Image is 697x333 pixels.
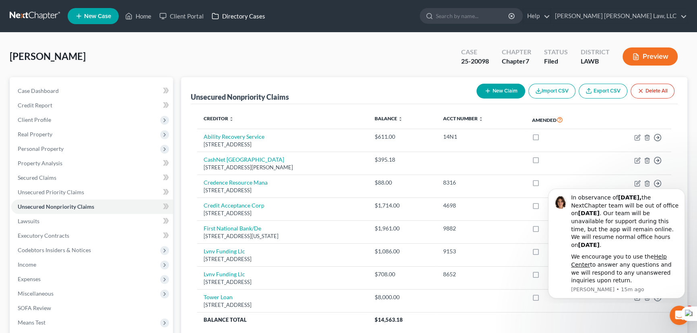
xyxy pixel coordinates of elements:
[204,271,245,277] a: Lvnv Funding Llc
[18,304,51,311] span: SOFA Review
[204,179,268,186] a: Credence Resource Mana
[374,270,430,278] div: $708.00
[11,301,173,315] a: SOFA Review
[18,319,45,326] span: Means Test
[204,294,233,300] a: Tower Loan
[443,247,519,255] div: 9153
[374,201,430,210] div: $1,714.00
[18,203,94,210] span: Unsecured Nonpriority Claims
[551,9,687,23] a: [PERSON_NAME] [PERSON_NAME] Law, LLC
[581,57,610,66] div: LAWB
[204,115,234,121] a: Creditor unfold_more
[528,84,575,99] button: Import CSV
[197,312,368,327] th: Balance Total
[11,171,173,185] a: Secured Claims
[476,84,525,99] button: New Claim
[374,179,430,187] div: $88.00
[11,214,173,228] a: Lawsuits
[623,47,678,66] button: Preview
[18,290,54,297] span: Miscellaneous
[204,278,361,286] div: [STREET_ADDRESS]
[18,116,51,123] span: Client Profile
[526,57,529,65] span: 7
[18,218,39,224] span: Lawsuits
[443,270,519,278] div: 8652
[18,174,56,181] span: Secured Claims
[374,156,430,164] div: $395.18
[398,117,402,121] i: unfold_more
[121,9,155,23] a: Home
[502,47,531,57] div: Chapter
[204,210,361,217] div: [STREET_ADDRESS]
[18,261,36,268] span: Income
[18,102,52,109] span: Credit Report
[579,84,627,99] a: Export CSV
[581,47,610,57] div: District
[18,275,41,282] span: Expenses
[11,185,173,199] a: Unsecured Priority Claims
[18,160,62,166] span: Property Analysis
[374,317,402,323] span: $14,563.18
[204,133,264,140] a: Ability Recovery Service
[478,117,483,121] i: unfold_more
[18,87,59,94] span: Case Dashboard
[443,133,519,141] div: 14N1
[461,57,489,66] div: 25-20098
[443,179,519,187] div: 8316
[18,145,64,152] span: Personal Property
[374,293,430,301] div: $8,000.00
[544,57,568,66] div: Filed
[374,115,402,121] a: Balance unfold_more
[155,9,208,23] a: Client Portal
[18,131,52,138] span: Real Property
[191,92,289,102] div: Unsecured Nonpriority Claims
[443,115,483,121] a: Acct Number unfold_more
[204,225,261,232] a: First National Bank/De
[204,255,361,263] div: [STREET_ADDRESS]
[204,187,361,194] div: [STREET_ADDRESS]
[686,306,693,312] span: 9
[11,156,173,171] a: Property Analysis
[204,141,361,148] div: [STREET_ADDRESS]
[502,57,531,66] div: Chapter
[204,301,361,309] div: [STREET_ADDRESS]
[18,247,91,253] span: Codebtors Insiders & Notices
[204,248,245,255] a: Lvnv Funding Llc
[436,8,509,23] input: Search by name...
[10,50,86,62] span: [PERSON_NAME]
[204,232,361,240] div: [STREET_ADDRESS][US_STATE]
[11,199,173,214] a: Unsecured Nonpriority Claims
[18,232,69,239] span: Executory Contracts
[11,84,173,98] a: Case Dashboard
[443,201,519,210] div: 4698
[443,224,519,232] div: 9882
[525,111,598,129] th: Amended
[374,224,430,232] div: $1,961.00
[536,181,697,303] iframe: Intercom notifications message
[544,47,568,57] div: Status
[208,9,269,23] a: Directory Cases
[229,117,234,121] i: unfold_more
[11,228,173,243] a: Executory Contracts
[631,84,674,99] button: Delete All
[84,13,111,19] span: New Case
[374,247,430,255] div: $1,086.00
[18,189,84,195] span: Unsecured Priority Claims
[523,9,550,23] a: Help
[204,164,361,171] div: [STREET_ADDRESS][PERSON_NAME]
[11,98,173,113] a: Credit Report
[374,133,430,141] div: $611.00
[670,306,689,325] iframe: Intercom live chat
[204,156,284,163] a: CashNet [GEOGRAPHIC_DATA]
[204,202,264,209] a: Credit Acceptance Corp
